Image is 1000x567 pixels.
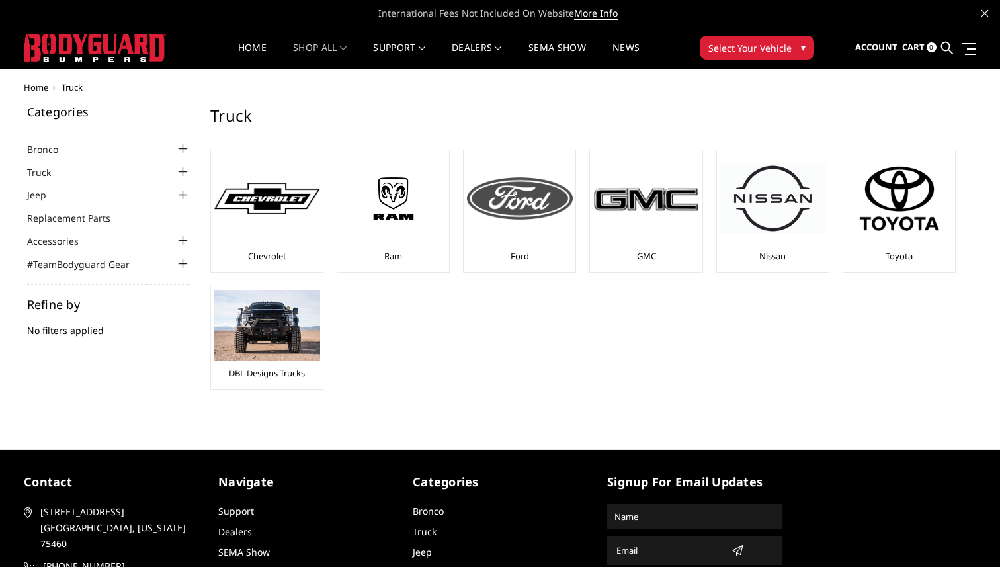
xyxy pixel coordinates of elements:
a: GMC [637,250,656,262]
a: Cart 0 [902,30,937,65]
a: SEMA Show [218,546,270,558]
a: DBL Designs Trucks [229,367,305,379]
h1: Truck [210,106,954,136]
a: Account [855,30,897,65]
input: Name [609,506,780,527]
h5: Navigate [218,473,393,491]
a: #TeamBodyguard Gear [27,257,146,271]
a: Dealers [452,43,502,69]
a: shop all [293,43,347,69]
a: Home [24,81,48,93]
span: Select Your Vehicle [708,41,792,55]
a: Truck [27,165,67,179]
a: Bronco [413,505,444,517]
span: Truck [62,81,83,93]
input: Email [611,540,726,561]
a: Ram [384,250,402,262]
a: More Info [574,7,618,20]
span: [STREET_ADDRESS] [GEOGRAPHIC_DATA], [US_STATE] 75460 [40,504,194,552]
a: Home [238,43,267,69]
h5: signup for email updates [607,473,782,491]
a: Jeep [413,546,432,558]
a: Bronco [27,142,75,156]
span: Cart [902,41,925,53]
img: BODYGUARD BUMPERS [24,34,166,62]
a: Replacement Parts [27,211,127,225]
iframe: Chat Widget [934,503,1000,567]
a: Chevrolet [248,250,286,262]
a: Dealers [218,525,252,538]
span: Account [855,41,897,53]
a: Jeep [27,188,63,202]
span: 0 [927,42,937,52]
a: Toyota [886,250,913,262]
span: ▾ [801,40,806,54]
a: News [612,43,640,69]
h5: Refine by [27,298,191,310]
a: Accessories [27,234,95,248]
h5: Categories [27,106,191,118]
a: Truck [413,525,437,538]
a: Support [373,43,425,69]
a: Support [218,505,254,517]
h5: Categories [413,473,587,491]
button: Select Your Vehicle [700,36,814,60]
h5: contact [24,473,198,491]
a: SEMA Show [528,43,586,69]
a: Ford [511,250,529,262]
div: No filters applied [27,298,191,351]
a: Nissan [759,250,786,262]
